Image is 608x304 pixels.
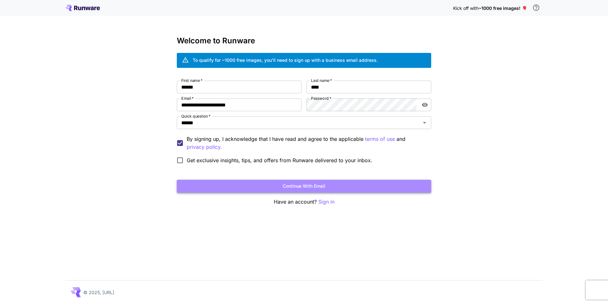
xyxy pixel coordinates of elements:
[83,289,114,296] p: © 2025, [URL]
[420,118,429,127] button: Open
[311,78,332,83] label: Last name
[177,198,431,206] p: Have an account?
[187,143,222,151] p: privacy policy.
[311,96,331,101] label: Password
[181,78,203,83] label: First name
[365,135,395,143] p: terms of use
[479,5,527,11] span: ~1000 free images! 🎈
[181,113,211,119] label: Quick question
[365,135,395,143] button: By signing up, I acknowledge that I have read and agree to the applicable and privacy policy.
[530,1,542,14] button: In order to qualify for free credit, you need to sign up with a business email address and click ...
[318,198,335,206] button: Sign in
[177,36,431,45] h3: Welcome to Runware
[177,180,431,193] button: Continue with email
[187,135,426,151] p: By signing up, I acknowledge that I have read and agree to the applicable and
[453,5,479,11] span: Kick off with
[419,99,431,111] button: toggle password visibility
[187,143,222,151] button: By signing up, I acknowledge that I have read and agree to the applicable terms of use and
[187,156,372,164] span: Get exclusive insights, tips, and offers from Runware delivered to your inbox.
[181,96,194,101] label: Email
[193,57,378,63] div: To qualify for ~1000 free images, you’ll need to sign up with a business email address.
